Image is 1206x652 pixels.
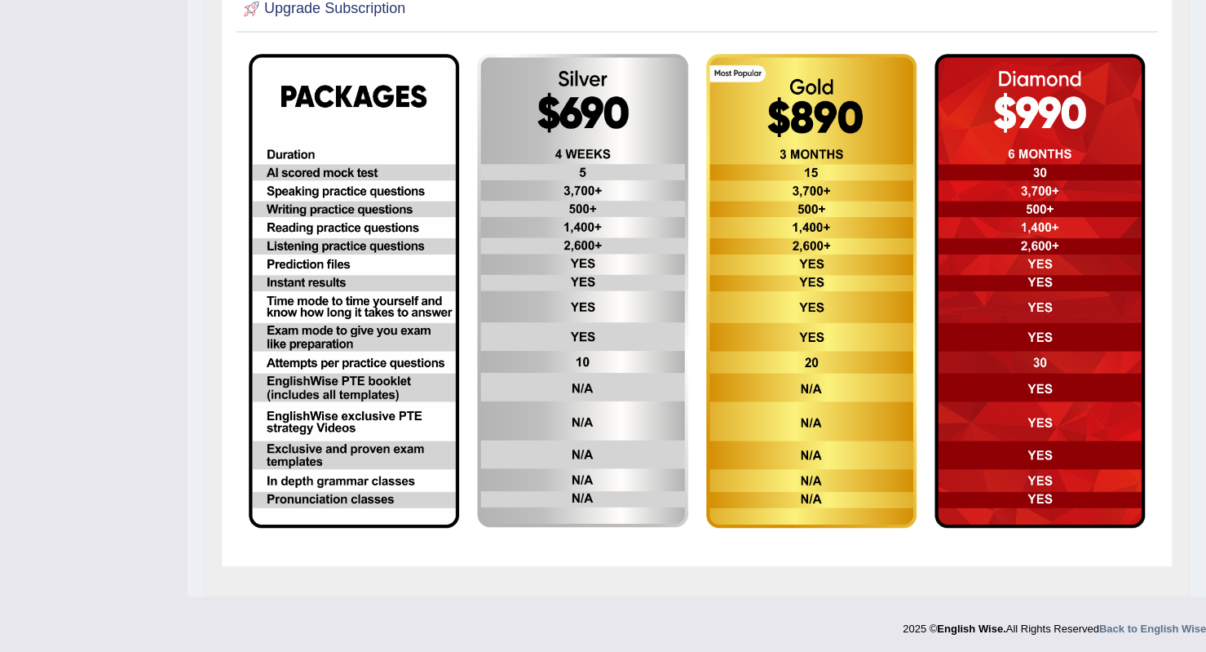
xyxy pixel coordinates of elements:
a: Back to English Wise [1099,623,1206,635]
img: EW package [249,54,459,528]
div: 2025 © All Rights Reserved [903,613,1206,636]
img: aud-sydney-silver.png [477,54,687,527]
strong: English Wise. [937,623,1005,635]
img: aud-sydney-diamond.png [934,54,1145,528]
img: aud-sydney-gold.png [706,54,917,528]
